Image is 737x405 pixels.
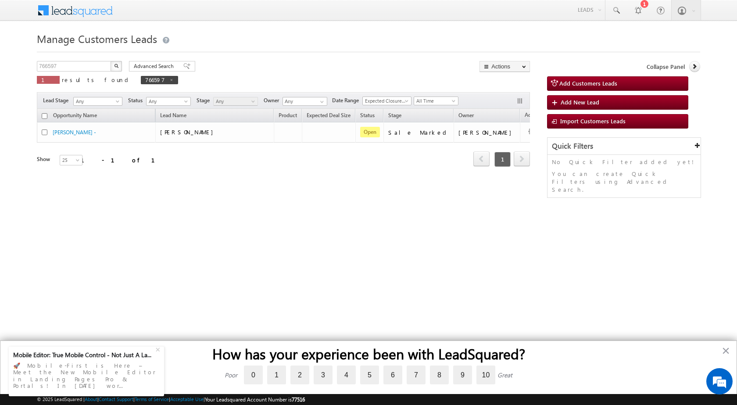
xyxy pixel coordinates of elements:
[520,110,547,122] span: Actions
[37,395,305,404] span: © 2025 LeadSquared | | | | |
[43,97,72,104] span: Lead Stage
[225,371,237,379] div: Poor
[53,129,96,136] a: [PERSON_NAME] -
[147,97,188,105] span: Any
[560,117,626,125] span: Import Customers Leads
[388,112,401,118] span: Stage
[154,344,164,354] div: +
[156,111,191,122] span: Lead Name
[18,345,719,362] h2: How has your experience been with LeadSquared?
[315,97,326,106] a: Show All Items
[473,151,490,166] span: prev
[264,97,283,104] span: Owner
[134,62,176,70] span: Advanced Search
[514,151,530,166] span: next
[214,97,255,105] span: Any
[476,366,495,384] label: 10
[279,112,297,118] span: Product
[337,366,356,384] label: 4
[74,97,119,105] span: Any
[307,112,351,118] span: Expected Deal Size
[360,366,379,384] label: 5
[145,76,165,83] span: 766597
[13,359,160,392] div: 🚀 Mobile-First is Here – Meet the New Mobile Editor in Landing Pages Pro & Portals! In [DATE] wor...
[41,76,55,83] span: 1
[458,112,474,118] span: Owner
[332,97,362,104] span: Date Range
[458,129,516,136] div: [PERSON_NAME]
[85,396,97,402] a: About
[81,155,165,165] div: 1 - 1 of 1
[314,366,333,384] label: 3
[497,371,512,379] div: Great
[552,158,696,166] p: No Quick Filter added yet!
[37,155,53,163] div: Show
[53,112,97,118] span: Opportunity Name
[292,396,305,403] span: 77516
[430,366,449,384] label: 8
[559,79,617,87] span: Add Customers Leads
[114,64,118,68] img: Search
[205,396,305,403] span: Your Leadsquared Account Number is
[160,128,218,136] span: [PERSON_NAME]
[453,366,472,384] label: 9
[360,127,380,137] span: Open
[128,97,146,104] span: Status
[99,396,133,402] a: Contact Support
[407,366,426,384] label: 7
[547,138,701,155] div: Quick Filters
[60,156,83,164] span: 25
[356,111,379,122] a: Status
[267,366,286,384] label: 1
[561,98,599,106] span: Add New Lead
[552,170,696,194] p: You can create Quick Filters using Advanced Search.
[363,97,408,105] span: Expected Closure Date
[13,351,154,359] div: Mobile Editor: True Mobile Control - Not Just A La...
[647,63,685,71] span: Collapse Panel
[42,113,47,119] input: Check all records
[244,366,263,384] label: 0
[283,97,327,106] input: Type to Search
[290,366,309,384] label: 2
[170,396,204,402] a: Acceptable Use
[37,32,157,46] span: Manage Customers Leads
[414,97,456,105] span: All Time
[383,366,402,384] label: 6
[479,61,530,72] button: Actions
[388,129,450,136] div: Sale Marked
[197,97,213,104] span: Stage
[135,396,169,402] a: Terms of Service
[722,344,730,358] button: Close
[494,152,511,167] span: 1
[62,76,132,83] span: results found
